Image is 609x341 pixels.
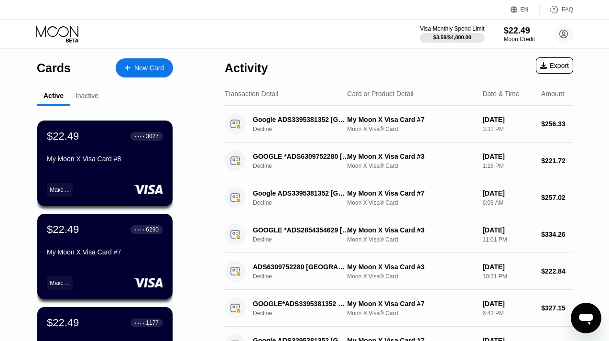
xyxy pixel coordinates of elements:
div: $256.33 [541,120,573,128]
div: New Card [134,64,164,72]
div: My Moon X Visa Card #7 [347,300,475,308]
div: Inactive [76,92,98,99]
div: GOOGLE*ADS3395381352 CC GOOGLE.COMSGDeclineMy Moon X Visa Card #7Moon X Visa® Card[DATE]6:43 PM$3... [225,290,573,327]
div: Cards [37,61,71,75]
div: Visa Monthly Spend Limit [420,25,484,32]
div: ● ● ● ● [135,228,144,231]
div: 6290 [146,226,159,233]
div: EN [521,6,529,13]
div: $22.49● ● ● ●6290My Moon X Visa Card #7Макс ... [37,214,173,299]
div: $334.26 [541,231,573,238]
div: 3:31 PM [482,126,533,132]
div: Moon X Visa® Card [347,310,475,317]
div: Moon X Visa® Card [347,236,475,243]
div: Transaction Detail [225,90,278,98]
div: Moon X Visa® Card [347,126,475,132]
div: Google ADS3395381352 [GEOGRAPHIC_DATA] [253,116,349,123]
div: [DATE] [482,263,533,271]
div: $3.58 / $4,000.00 [433,34,471,40]
div: $327.15 [541,304,573,312]
div: $22.49● ● ● ●3027My Moon X Visa Card #8Макс ... [37,121,173,206]
div: 3027 [146,133,159,140]
div: EN [511,5,540,14]
div: Google ADS3395381352 [GEOGRAPHIC_DATA] [253,189,349,197]
div: ● ● ● ● [135,135,144,138]
div: 6:43 PM [482,310,533,317]
div: 1177 [146,319,159,326]
div: 11:01 PM [482,236,533,243]
div: Moon X Visa® Card [347,163,475,169]
div: [DATE] [482,116,533,123]
div: Moon X Visa® Card [347,199,475,206]
div: $257.02 [541,194,573,201]
div: Макс ... [47,183,73,197]
div: Export [540,62,569,69]
div: [DATE] [482,153,533,160]
div: Decline [253,310,356,317]
div: New Card [116,58,173,77]
div: Макс ... [50,280,70,286]
div: $22.49 [47,317,79,329]
div: $22.49 [47,223,79,236]
div: Decline [253,236,356,243]
div: GOOGLE *ADS6309752280 [EMAIL_ADDRESS] [253,153,349,160]
div: Макс ... [50,187,70,193]
div: 6:03 AM [482,199,533,206]
div: My Moon X Visa Card #8 [47,155,163,163]
div: Active [43,92,64,99]
div: $221.72 [541,157,573,165]
div: My Moon X Visa Card #3 [347,263,475,271]
div: $222.84 [541,267,573,275]
div: GOOGLE*ADS3395381352 CC GOOGLE.COMSG [253,300,349,308]
div: Moon X Visa® Card [347,273,475,280]
div: Google ADS3395381352 [GEOGRAPHIC_DATA]DeclineMy Moon X Visa Card #7Moon X Visa® Card[DATE]3:31 PM... [225,106,573,143]
div: $22.49 [504,26,535,36]
div: [DATE] [482,189,533,197]
div: Activity [225,61,268,75]
div: ADS6309752280 [GEOGRAPHIC_DATA] 4 IE [253,263,349,271]
div: GOOGLE *ADS2854354629 [EMAIL_ADDRESS] [253,226,349,234]
div: Visa Monthly Spend Limit$3.58/$4,000.00 [420,25,484,43]
div: 1:16 PM [482,163,533,169]
div: FAQ [562,6,573,13]
div: GOOGLE *ADS6309752280 [EMAIL_ADDRESS]DeclineMy Moon X Visa Card #3Moon X Visa® Card[DATE]1:16 PM$... [225,143,573,179]
div: Decline [253,199,356,206]
div: My Moon X Visa Card #7 [47,248,163,256]
div: GOOGLE *ADS2854354629 [EMAIL_ADDRESS]DeclineMy Moon X Visa Card #3Moon X Visa® Card[DATE]11:01 PM... [225,216,573,253]
div: My Moon X Visa Card #7 [347,189,475,197]
div: Date & Time [482,90,519,98]
div: Google ADS3395381352 [GEOGRAPHIC_DATA]DeclineMy Moon X Visa Card #7Moon X Visa® Card[DATE]6:03 AM... [225,179,573,216]
div: Moon Credit [504,36,535,43]
div: My Moon X Visa Card #3 [347,153,475,160]
div: Макс ... [47,276,73,290]
div: Decline [253,126,356,132]
div: Amount [541,90,564,98]
div: $22.49Moon Credit [504,26,535,43]
div: [DATE] [482,226,533,234]
iframe: Кнопка запуска окна обмена сообщениями [571,303,601,333]
div: My Moon X Visa Card #7 [347,116,475,123]
div: Decline [253,163,356,169]
div: Export [536,57,573,74]
div: Card or Product Detail [347,90,413,98]
div: Decline [253,273,356,280]
div: 10:31 PM [482,273,533,280]
div: $22.49 [47,130,79,143]
div: [DATE] [482,300,533,308]
div: My Moon X Visa Card #3 [347,226,475,234]
div: ● ● ● ● [135,321,144,324]
div: ADS6309752280 [GEOGRAPHIC_DATA] 4 IEDeclineMy Moon X Visa Card #3Moon X Visa® Card[DATE]10:31 PM$... [225,253,573,290]
div: FAQ [540,5,573,14]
